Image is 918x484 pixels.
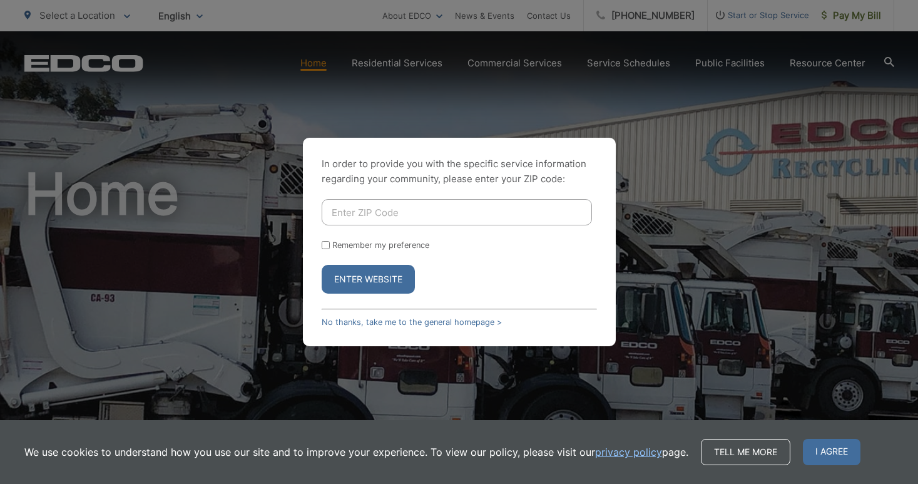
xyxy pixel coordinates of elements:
a: No thanks, take me to the general homepage > [322,317,502,327]
label: Remember my preference [332,240,429,250]
p: We use cookies to understand how you use our site and to improve your experience. To view our pol... [24,445,688,460]
a: Tell me more [701,439,790,465]
p: In order to provide you with the specific service information regarding your community, please en... [322,157,597,187]
button: Enter Website [322,265,415,294]
span: I agree [803,439,860,465]
input: Enter ZIP Code [322,199,592,225]
a: privacy policy [595,445,662,460]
